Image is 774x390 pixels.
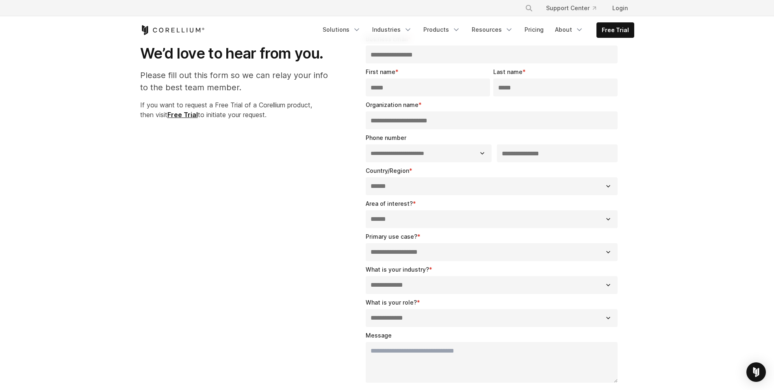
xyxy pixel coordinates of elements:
[366,167,409,174] span: Country/Region
[367,22,417,37] a: Industries
[318,22,634,38] div: Navigation Menu
[140,69,336,94] p: Please fill out this form so we can relay your info to the best team member.
[140,44,336,63] h1: We’d love to hear from you.
[366,332,392,339] span: Message
[540,1,603,15] a: Support Center
[140,25,205,35] a: Corellium Home
[515,1,634,15] div: Navigation Menu
[746,362,766,382] div: Open Intercom Messenger
[366,101,418,108] span: Organization name
[318,22,366,37] a: Solutions
[140,100,336,120] p: If you want to request a Free Trial of a Corellium product, then visit to initiate your request.
[167,111,198,119] a: Free Trial
[366,68,395,75] span: First name
[467,22,518,37] a: Resources
[550,22,588,37] a: About
[366,299,417,306] span: What is your role?
[366,266,429,273] span: What is your industry?
[493,68,523,75] span: Last name
[522,1,536,15] button: Search
[520,22,549,37] a: Pricing
[366,200,413,207] span: Area of interest?
[606,1,634,15] a: Login
[597,23,634,37] a: Free Trial
[366,134,406,141] span: Phone number
[366,233,417,240] span: Primary use case?
[418,22,465,37] a: Products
